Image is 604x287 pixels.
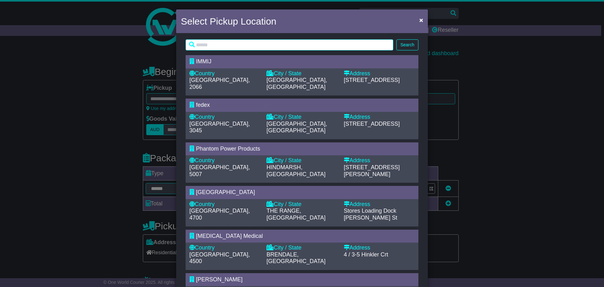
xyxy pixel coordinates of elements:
[196,189,255,195] span: [GEOGRAPHIC_DATA]
[344,77,400,83] span: [STREET_ADDRESS]
[344,70,415,77] div: Address
[266,157,337,164] div: City / State
[189,208,250,221] span: [GEOGRAPHIC_DATA], 4700
[189,244,260,251] div: Country
[344,157,415,164] div: Address
[196,276,243,283] span: [PERSON_NAME]
[181,14,277,28] h4: Select Pickup Location
[344,244,415,251] div: Address
[419,16,423,24] span: ×
[266,121,327,134] span: [GEOGRAPHIC_DATA], [GEOGRAPHIC_DATA]
[344,121,400,127] span: [STREET_ADDRESS]
[189,251,250,265] span: [GEOGRAPHIC_DATA], 4500
[344,164,400,177] span: [STREET_ADDRESS][PERSON_NAME]
[266,77,327,90] span: [GEOGRAPHIC_DATA], [GEOGRAPHIC_DATA]
[266,70,337,77] div: City / State
[266,201,337,208] div: City / State
[196,146,260,152] span: Phantom Power Products
[416,14,426,26] button: Close
[189,70,260,77] div: Country
[189,121,250,134] span: [GEOGRAPHIC_DATA], 3045
[266,244,337,251] div: City / State
[189,201,260,208] div: Country
[266,251,325,265] span: BRENDALE, [GEOGRAPHIC_DATA]
[196,58,211,65] span: IMMIJ
[344,201,415,208] div: Address
[266,114,337,121] div: City / State
[189,164,250,177] span: [GEOGRAPHIC_DATA], 5007
[189,114,260,121] div: Country
[344,114,415,121] div: Address
[344,251,388,258] span: 4 / 3-5 Hinkler Crt
[189,77,250,90] span: [GEOGRAPHIC_DATA], 2066
[189,157,260,164] div: Country
[344,208,397,221] span: Stores Loading Dock [PERSON_NAME] St
[196,233,263,239] span: [MEDICAL_DATA] Medical
[196,102,210,108] span: fedex
[396,39,418,50] button: Search
[266,164,325,177] span: HINDMARSH, [GEOGRAPHIC_DATA]
[266,208,325,221] span: THE RANGE, [GEOGRAPHIC_DATA]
